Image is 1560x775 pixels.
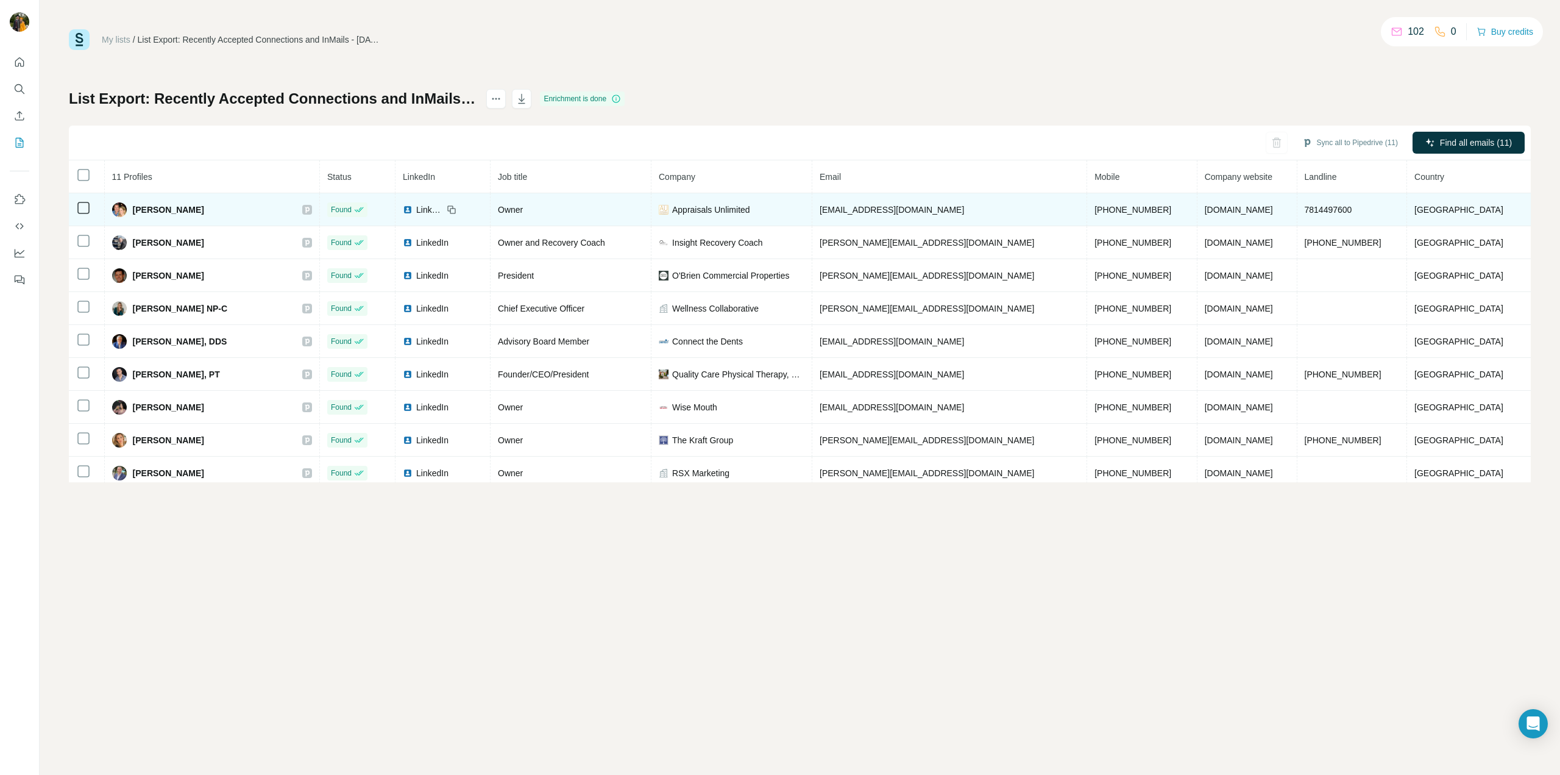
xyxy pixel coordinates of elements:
[1094,435,1171,445] span: [PHONE_NUMBER]
[659,172,695,182] span: Company
[416,335,448,348] span: LinkedIn
[331,468,352,479] span: Found
[820,304,1034,313] span: [PERSON_NAME][EMAIL_ADDRESS][DOMAIN_NAME]
[133,34,135,46] li: /
[1205,337,1273,346] span: [DOMAIN_NAME]
[112,268,127,283] img: Avatar
[820,468,1034,478] span: [PERSON_NAME][EMAIL_ADDRESS][DOMAIN_NAME]
[1094,304,1171,313] span: [PHONE_NUMBER]
[112,433,127,448] img: Avatar
[10,132,29,154] button: My lists
[133,368,220,380] span: [PERSON_NAME], PT
[10,78,29,100] button: Search
[403,402,413,412] img: LinkedIn logo
[1305,172,1337,182] span: Landline
[1094,205,1171,215] span: [PHONE_NUMBER]
[1440,137,1512,149] span: Find all emails (11)
[416,270,448,282] span: LinkedIn
[672,302,759,315] span: Wellness Collaborative
[672,204,750,216] span: Appraisals Unlimited
[403,205,413,215] img: LinkedIn logo
[331,402,352,413] span: Found
[416,237,448,249] span: LinkedIn
[403,304,413,313] img: LinkedIn logo
[820,435,1034,445] span: [PERSON_NAME][EMAIL_ADDRESS][DOMAIN_NAME]
[112,172,152,182] span: 11 Profiles
[1451,24,1456,39] p: 0
[133,270,204,282] span: [PERSON_NAME]
[659,238,668,248] img: company-logo
[820,370,964,379] span: [EMAIL_ADDRESS][DOMAIN_NAME]
[820,172,841,182] span: Email
[1305,238,1381,248] span: [PHONE_NUMBER]
[331,369,352,380] span: Found
[138,34,381,46] div: List Export: Recently Accepted Connections and InMails - [DATE] 13:04
[133,467,204,479] span: [PERSON_NAME]
[10,12,29,32] img: Avatar
[1094,271,1171,280] span: [PHONE_NUMBER]
[1305,370,1381,379] span: [PHONE_NUMBER]
[672,368,804,380] span: Quality Care Physical Therapy, PC.
[112,334,127,349] img: Avatar
[331,270,352,281] span: Found
[1094,337,1171,346] span: [PHONE_NUMBER]
[1094,468,1171,478] span: [PHONE_NUMBER]
[10,215,29,237] button: Use Surfe API
[403,468,413,478] img: LinkedIn logo
[416,434,448,446] span: LinkedIn
[416,401,448,413] span: LinkedIn
[672,434,733,446] span: The Kraft Group
[133,302,228,315] span: [PERSON_NAME] NP-C
[1205,468,1273,478] span: [DOMAIN_NAME]
[112,466,127,480] img: Avatar
[112,367,127,382] img: Avatar
[659,402,668,412] img: company-logo
[1414,271,1503,280] span: [GEOGRAPHIC_DATA]
[498,271,534,280] span: President
[1414,337,1503,346] span: [GEOGRAPHIC_DATA]
[416,368,448,380] span: LinkedIn
[1413,132,1525,154] button: Find all emails (11)
[1414,304,1503,313] span: [GEOGRAPHIC_DATA]
[659,337,668,346] img: company-logo
[498,304,584,313] span: Chief Executive Officer
[540,91,625,106] div: Enrichment is done
[331,204,352,215] span: Found
[820,238,1034,248] span: [PERSON_NAME][EMAIL_ADDRESS][DOMAIN_NAME]
[133,335,227,348] span: [PERSON_NAME], DDS
[1205,271,1273,280] span: [DOMAIN_NAME]
[672,467,729,479] span: RSX Marketing
[327,172,352,182] span: Status
[498,238,605,248] span: Owner and Recovery Coach
[403,238,413,248] img: LinkedIn logo
[1414,402,1503,412] span: [GEOGRAPHIC_DATA]
[1414,468,1503,478] span: [GEOGRAPHIC_DATA]
[331,336,352,347] span: Found
[1414,238,1503,248] span: [GEOGRAPHIC_DATA]
[331,435,352,446] span: Found
[498,435,523,445] span: Owner
[403,271,413,280] img: LinkedIn logo
[403,435,413,445] img: LinkedIn logo
[498,402,523,412] span: Owner
[672,401,717,413] span: Wise Mouth
[1205,238,1273,248] span: [DOMAIN_NAME]
[672,237,763,249] span: Insight Recovery Coach
[112,400,127,415] img: Avatar
[416,204,443,216] span: LinkedIn
[10,269,29,291] button: Feedback
[112,301,127,316] img: Avatar
[1205,172,1272,182] span: Company website
[1094,238,1171,248] span: [PHONE_NUMBER]
[1414,172,1444,182] span: Country
[133,434,204,446] span: [PERSON_NAME]
[1305,205,1352,215] span: 7814497600
[1414,370,1503,379] span: [GEOGRAPHIC_DATA]
[133,204,204,216] span: [PERSON_NAME]
[102,35,130,45] a: My lists
[1414,205,1503,215] span: [GEOGRAPHIC_DATA]
[69,89,475,109] h1: List Export: Recently Accepted Connections and InMails - [DATE] 13:04
[112,235,127,250] img: Avatar
[1414,435,1503,445] span: [GEOGRAPHIC_DATA]
[10,105,29,127] button: Enrich CSV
